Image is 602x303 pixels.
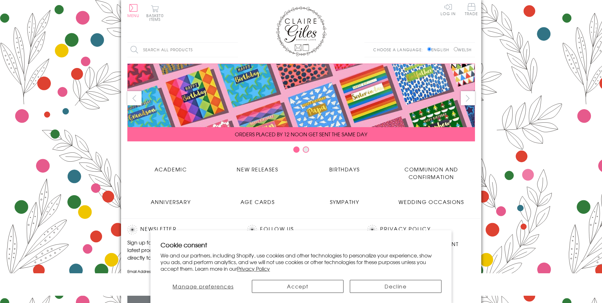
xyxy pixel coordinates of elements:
button: Accept [252,280,344,293]
button: next [461,91,475,105]
input: Search all products [127,43,238,57]
span: Trade [465,3,478,15]
span: Communion and Confirmation [404,165,458,181]
button: Carousel Page 1 (Current Slide) [293,146,300,153]
span: Anniversary [151,198,191,206]
h2: Cookie consent [161,240,441,249]
h2: Newsletter [127,225,235,234]
p: Choose a language: [373,47,426,53]
button: Decline [350,280,441,293]
input: English [427,47,431,51]
p: Sign up for our newsletter to receive the latest product launches, news and offers directly to yo... [127,238,235,261]
span: Academic [155,165,187,173]
a: Age Cards [214,193,301,206]
span: Menu [127,13,140,18]
span: Manage preferences [173,282,234,290]
a: Academic [127,161,214,173]
a: Sympathy [301,193,388,206]
label: Email Address [127,269,235,274]
label: English [427,47,452,53]
span: Wedding Occasions [398,198,464,206]
a: Trade [465,3,478,17]
p: We and our partners, including Shopify, use cookies and other technologies to personalize your ex... [161,252,441,272]
h2: Follow Us [247,225,355,234]
input: Welsh [454,47,458,51]
input: Search [232,43,238,57]
div: Carousel Pagination [127,146,475,156]
a: Privacy Policy [237,265,270,272]
a: Anniversary [127,193,214,206]
label: Welsh [454,47,472,53]
button: Menu [127,4,140,17]
a: Privacy Policy [380,225,430,233]
button: Carousel Page 2 [303,146,309,153]
button: Basket0 items [146,5,164,21]
span: 0 items [149,13,164,22]
a: New Releases [214,161,301,173]
button: prev [127,91,142,105]
img: Claire Giles Greetings Cards [276,6,326,56]
span: Birthdays [329,165,360,173]
a: Wedding Occasions [388,193,475,206]
button: Manage preferences [161,280,246,293]
a: Log In [441,3,456,15]
span: Sympathy [330,198,359,206]
a: Birthdays [301,161,388,173]
a: Communion and Confirmation [388,161,475,181]
span: ORDERS PLACED BY 12 NOON GET SENT THE SAME DAY [235,130,367,138]
span: Age Cards [240,198,275,206]
span: New Releases [237,165,278,173]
